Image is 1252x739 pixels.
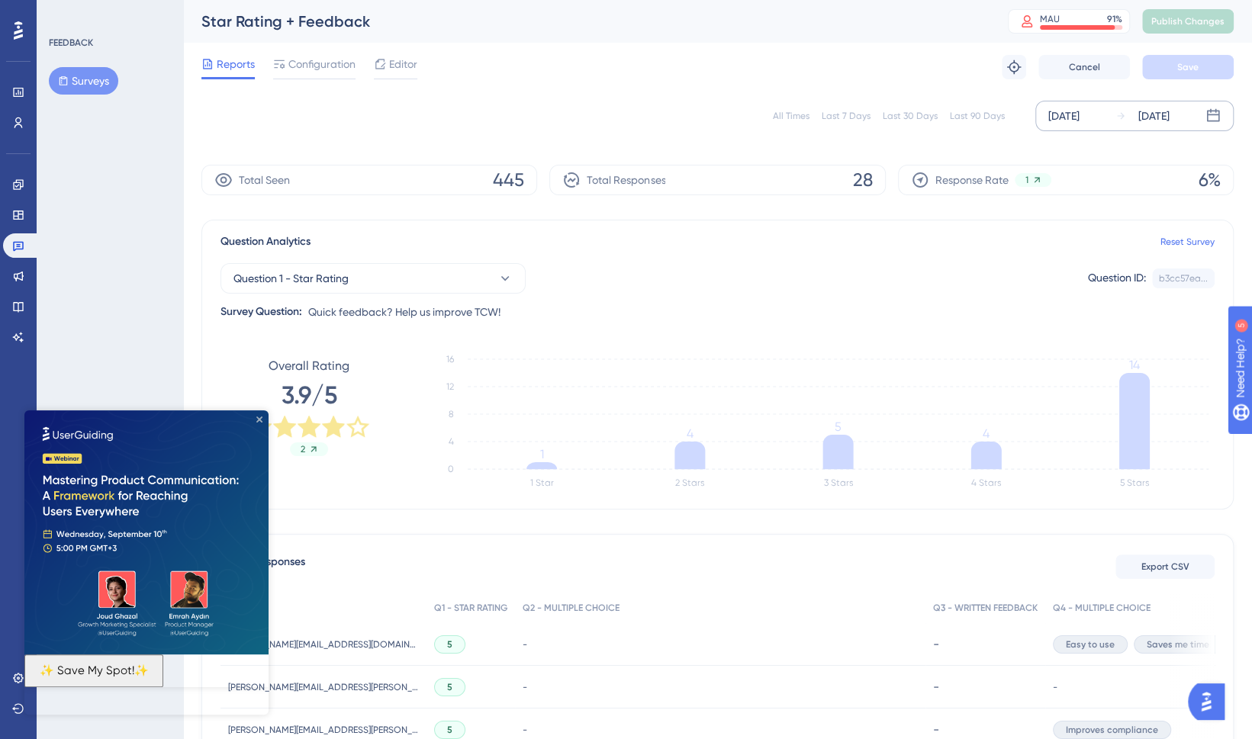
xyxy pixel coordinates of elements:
[447,638,452,651] span: 5
[448,464,454,474] tspan: 0
[49,67,118,95] button: Surveys
[220,233,311,251] span: Question Analytics
[1107,13,1122,25] div: 91 %
[530,477,554,488] text: 1 Star
[1142,55,1234,79] button: Save
[239,171,290,189] span: Total Seen
[232,6,238,12] div: Close Preview
[1129,358,1140,372] tspan: 14
[220,303,302,321] div: Survey Question:
[217,55,255,73] span: Reports
[36,4,95,22] span: Need Help?
[288,55,356,73] span: Configuration
[523,602,620,614] span: Q2 - MULTIPLE CHOICE
[523,724,527,736] span: -
[822,110,871,122] div: Last 7 Days
[935,171,1009,189] span: Response Rate
[933,680,1038,694] div: -
[835,419,842,434] tspan: 5
[1053,602,1151,614] span: Q4 - MULTIPLE CHOICE
[950,110,1005,122] div: Last 90 Days
[1040,13,1060,25] div: MAU
[1053,681,1057,693] span: -
[282,378,337,412] span: 3.9/5
[1048,107,1080,125] div: [DATE]
[1066,638,1115,651] span: Easy to use
[233,269,349,288] span: Question 1 - Star Rating
[687,426,694,441] tspan: 4
[434,602,507,614] span: Q1 - STAR RATING
[933,602,1038,614] span: Q3 - WRITTEN FEEDBACK
[933,637,1038,651] div: -
[1160,236,1215,248] a: Reset Survey
[228,724,419,736] span: [PERSON_NAME][EMAIL_ADDRESS][PERSON_NAME][DOMAIN_NAME]
[1177,61,1199,73] span: Save
[269,357,349,375] span: Overall Rating
[493,168,524,192] span: 445
[587,171,665,189] span: Total Responses
[933,722,1038,737] div: -
[228,681,419,693] span: [PERSON_NAME][EMAIL_ADDRESS][PERSON_NAME][DOMAIN_NAME]
[1147,638,1209,651] span: Saves me time
[1199,168,1221,192] span: 6%
[1141,561,1189,573] span: Export CSV
[301,443,305,455] span: 2
[49,37,93,49] div: FEEDBACK
[883,110,938,122] div: Last 30 Days
[446,381,454,392] tspan: 12
[228,638,419,651] span: [PERSON_NAME][EMAIL_ADDRESS][DOMAIN_NAME]
[824,477,853,488] text: 3 Stars
[853,168,873,192] span: 28
[1088,268,1146,288] div: Question ID:
[1120,477,1149,488] text: 5 Stars
[220,263,526,294] button: Question 1 - Star Rating
[1069,61,1100,73] span: Cancel
[106,8,111,20] div: 5
[1038,55,1130,79] button: Cancel
[540,447,544,461] tspan: 1
[523,681,527,693] span: -
[449,409,454,419] tspan: 8
[1066,724,1158,736] span: Improves compliance
[983,426,990,441] tspan: 4
[773,110,809,122] div: All Times
[446,354,454,365] tspan: 16
[201,11,970,32] div: Star Rating + Feedback
[447,724,452,736] span: 5
[1025,174,1028,186] span: 1
[389,55,417,73] span: Editor
[523,638,527,651] span: -
[308,303,500,321] span: Quick feedback? Help us improve TCW!
[1142,9,1234,34] button: Publish Changes
[971,477,1001,488] text: 4 Stars
[1115,554,1215,579] button: Export CSV
[1138,107,1170,125] div: [DATE]
[1151,15,1225,27] span: Publish Changes
[447,681,452,693] span: 5
[675,477,704,488] text: 2 Stars
[449,436,454,447] tspan: 4
[1159,272,1208,284] div: b3cc57ea...
[1188,679,1234,725] iframe: UserGuiding AI Assistant Launcher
